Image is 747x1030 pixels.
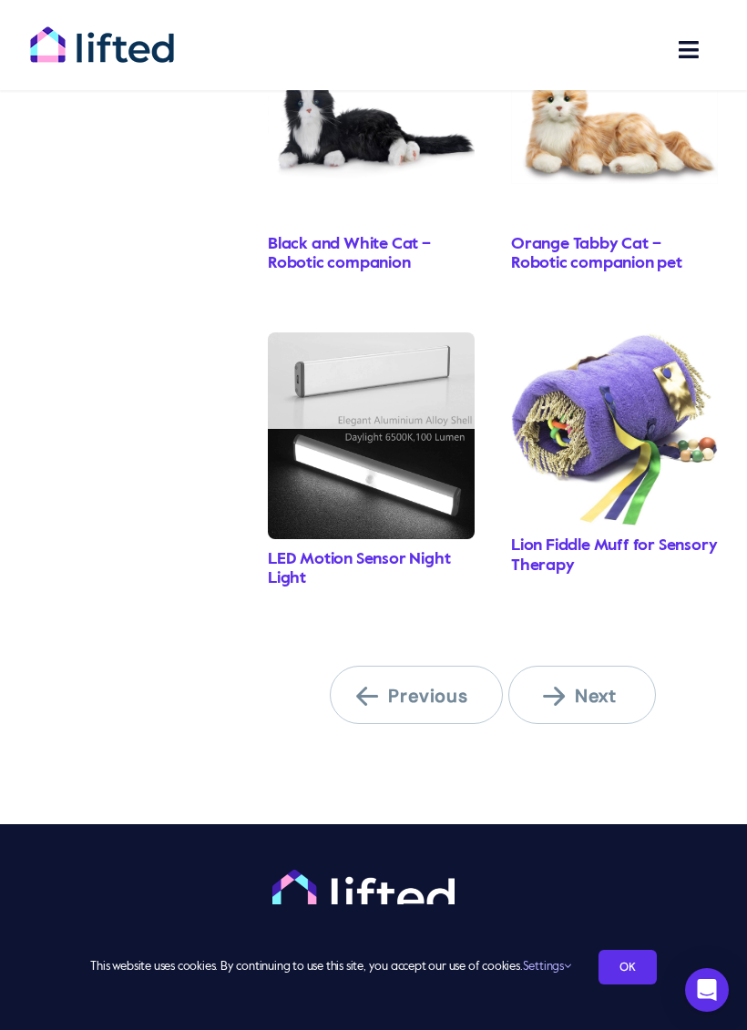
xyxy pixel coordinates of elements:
[268,332,475,539] img: Moston 3 Pack Upgraded USB Rechargeable 10 LED Magnetic Motion Sensor Night Light
[511,537,717,574] a: Lion Fiddle Muff for Sensory Therapy
[508,666,655,724] a: Next
[546,27,718,72] nav: Main Menu
[511,332,718,351] a: Sensory & Fidget Toy ‘Classic’
[268,332,475,351] a: Moston 3 Pack Upgraded USB Rechargeable 10 LED Magnetic Motion Sensor Night Light
[29,25,175,44] a: lifted-logo
[268,551,450,587] a: LED Motion Sensor Night Light
[511,332,718,526] img: Sensory & Fidget Toy 'Classic'
[272,870,455,915] img: logo-white
[599,950,657,984] a: OK
[543,684,643,708] span: Next
[330,666,503,724] a: Previous
[511,236,682,272] a: Orange Tabby Cat – Robotic companion pet
[356,684,476,708] span: Previous
[90,953,570,982] span: This website uses cookies. By continuing to use this site, you accept our use of cookies.
[685,968,729,1012] div: Open Intercom Messenger
[268,236,431,272] a: Black and White Cat – Robotic companion
[523,961,571,973] a: Settings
